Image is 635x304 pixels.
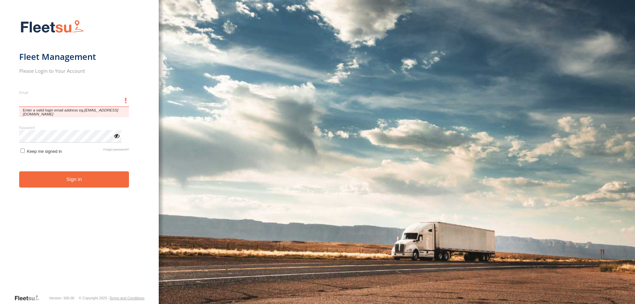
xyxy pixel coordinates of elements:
a: Terms and Conditions [109,296,145,300]
img: Fleetsu [19,19,85,35]
h1: Fleet Management [19,51,129,62]
div: © Copyright 2025 - [79,296,145,300]
span: Enter a valid login email address eg. [19,107,129,117]
label: Email [19,90,129,95]
div: Version: 306.00 [49,296,74,300]
a: Visit our Website [14,295,45,301]
button: Sign in [19,171,129,188]
em: [EMAIL_ADDRESS][DOMAIN_NAME] [23,108,118,116]
input: Keep me signed in [21,149,25,153]
a: Forgot password? [104,148,129,154]
label: Password [19,125,129,130]
div: ViewPassword [113,132,120,139]
span: Keep me signed in [27,149,62,154]
form: main [19,16,140,294]
h2: Please Login to Your Account [19,67,129,74]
